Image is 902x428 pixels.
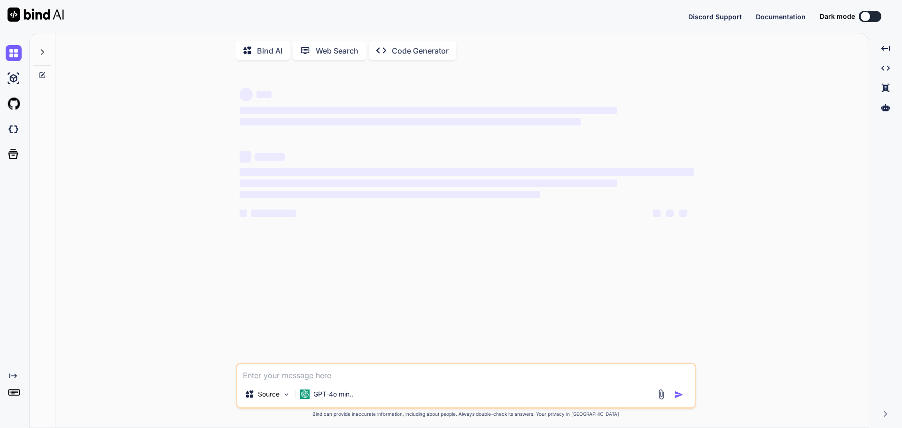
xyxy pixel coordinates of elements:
[240,210,247,217] span: ‌
[392,45,449,56] p: Code Generator
[756,13,806,21] span: Documentation
[240,191,540,198] span: ‌
[236,411,696,418] p: Bind can provide inaccurate information, including about people. Always double-check its answers....
[688,12,742,22] button: Discord Support
[6,121,22,137] img: darkCloudIdeIcon
[756,12,806,22] button: Documentation
[257,45,282,56] p: Bind AI
[240,168,694,176] span: ‌
[240,107,617,114] span: ‌
[6,70,22,86] img: ai-studio
[8,8,64,22] img: Bind AI
[820,12,855,21] span: Dark mode
[300,389,310,399] img: GPT-4o mini
[688,13,742,21] span: Discord Support
[674,390,684,399] img: icon
[240,151,251,163] span: ‌
[257,91,272,98] span: ‌
[240,88,253,101] span: ‌
[240,118,581,125] span: ‌
[251,210,296,217] span: ‌
[240,179,617,187] span: ‌
[282,390,290,398] img: Pick Models
[316,45,358,56] p: Web Search
[666,210,674,217] span: ‌
[258,389,280,399] p: Source
[653,210,661,217] span: ‌
[6,96,22,112] img: githubLight
[6,45,22,61] img: chat
[679,210,687,217] span: ‌
[656,389,667,400] img: attachment
[255,153,285,161] span: ‌
[313,389,353,399] p: GPT-4o min..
